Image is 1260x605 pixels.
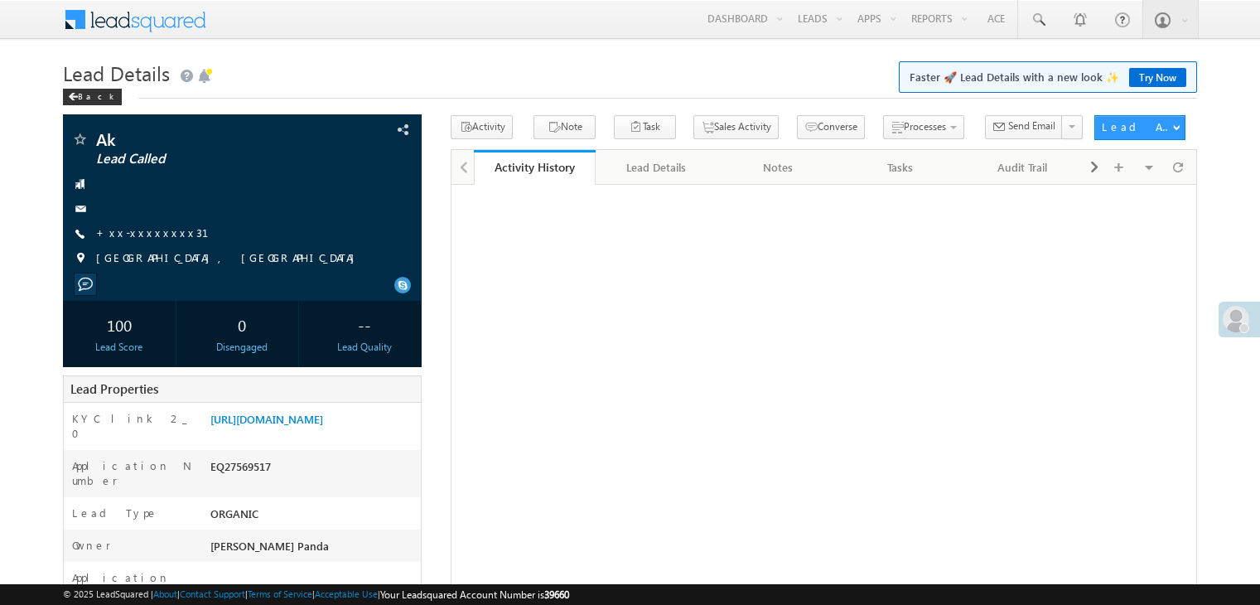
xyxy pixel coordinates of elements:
div: Disengaged [190,340,294,355]
a: Try Now [1129,68,1186,87]
div: Notes [731,157,825,177]
button: Note [533,115,596,139]
span: Lead Details [63,60,170,86]
div: Lead Details [609,157,702,177]
span: Send Email [1008,119,1055,133]
span: Processes [904,120,946,133]
div: Lead Quality [312,340,417,355]
a: Tasks [840,150,962,185]
button: Sales Activity [693,115,779,139]
div: Activity History [486,159,583,175]
a: Audit Trail [963,150,1084,185]
button: Send Email [985,115,1063,139]
a: Lead Details [596,150,717,185]
span: © 2025 LeadSquared | | | | | [63,587,569,603]
label: KYC link 2_0 [72,411,193,441]
a: +xx-xxxxxxxx31 [96,225,229,240]
label: Application Status [72,570,193,600]
button: Task [614,115,676,139]
a: Activity History [474,150,596,185]
span: Your Leadsquared Account Number is [380,588,569,601]
span: [GEOGRAPHIC_DATA], [GEOGRAPHIC_DATA] [96,250,363,267]
button: Activity [451,115,513,139]
span: Lead Properties [70,380,158,397]
label: Owner [72,538,111,553]
div: Lead Score [67,340,171,355]
button: Lead Actions [1094,115,1185,140]
span: 39660 [544,588,569,601]
div: ORGANIC [206,506,421,529]
span: Faster 🚀 Lead Details with a new look ✨ [910,69,1186,85]
div: Tasks [853,157,947,177]
div: Audit Trail [976,157,1069,177]
a: Notes [718,150,840,185]
div: -- [312,309,417,340]
button: Processes [883,115,964,139]
div: Back [63,89,122,105]
span: Ak [96,131,318,148]
span: [PERSON_NAME] Panda [210,539,329,553]
a: Contact Support [180,588,245,599]
a: Acceptable Use [315,588,378,599]
a: Back [63,88,130,102]
div: 0 [190,309,294,340]
div: Lead Actions [1102,119,1172,134]
label: Application Number [72,458,193,488]
a: About [153,588,177,599]
button: Converse [797,115,865,139]
div: 100 [67,309,171,340]
div: EQ27569517 [206,458,421,482]
span: Lead Called [96,151,318,167]
a: [URL][DOMAIN_NAME] [210,412,323,426]
a: Terms of Service [248,588,312,599]
label: Lead Type [72,506,158,520]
